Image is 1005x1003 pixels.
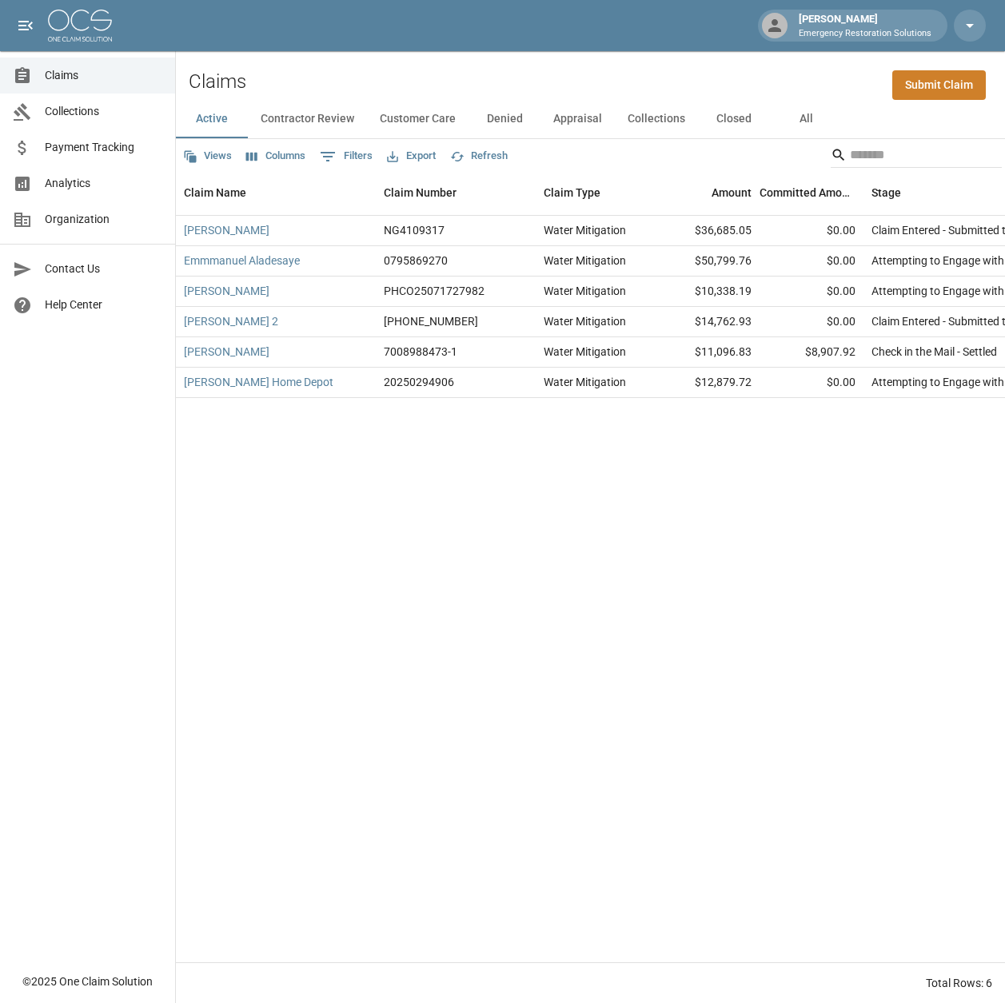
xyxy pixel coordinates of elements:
[770,100,842,138] button: All
[189,70,246,94] h2: Claims
[45,139,162,156] span: Payment Tracking
[384,222,445,238] div: NG4109317
[544,374,626,390] div: Water Mitigation
[926,975,992,991] div: Total Rows: 6
[712,170,752,215] div: Amount
[48,10,112,42] img: ocs-logo-white-transparent.png
[45,175,162,192] span: Analytics
[384,344,457,360] div: 7008988473-1
[384,253,448,269] div: 0795869270
[184,283,269,299] a: [PERSON_NAME]
[242,144,309,169] button: Select columns
[184,222,269,238] a: [PERSON_NAME]
[176,170,376,215] div: Claim Name
[871,344,997,360] div: Check in the Mail - Settled
[871,170,901,215] div: Stage
[184,253,300,269] a: Emmmanuel Aladesaye
[536,170,656,215] div: Claim Type
[760,170,855,215] div: Committed Amount
[831,142,1002,171] div: Search
[45,103,162,120] span: Collections
[760,337,863,368] div: $8,907.92
[384,374,454,390] div: 20250294906
[760,307,863,337] div: $0.00
[544,344,626,360] div: Water Mitigation
[656,246,760,277] div: $50,799.76
[760,368,863,398] div: $0.00
[184,313,278,329] a: [PERSON_NAME] 2
[384,313,478,329] div: 300-0410183-2025
[179,144,236,169] button: Views
[760,216,863,246] div: $0.00
[316,144,377,169] button: Show filters
[184,374,333,390] a: [PERSON_NAME] Home Depot
[45,261,162,277] span: Contact Us
[184,344,269,360] a: [PERSON_NAME]
[376,170,536,215] div: Claim Number
[384,170,457,215] div: Claim Number
[176,100,248,138] button: Active
[446,144,512,169] button: Refresh
[544,253,626,269] div: Water Mitigation
[892,70,986,100] a: Submit Claim
[544,283,626,299] div: Water Mitigation
[384,283,485,299] div: PHCO25071727982
[540,100,615,138] button: Appraisal
[45,211,162,228] span: Organization
[656,277,760,307] div: $10,338.19
[799,27,931,41] p: Emergency Restoration Solutions
[367,100,469,138] button: Customer Care
[544,170,600,215] div: Claim Type
[248,100,367,138] button: Contractor Review
[45,297,162,313] span: Help Center
[469,100,540,138] button: Denied
[544,222,626,238] div: Water Mitigation
[760,170,863,215] div: Committed Amount
[656,307,760,337] div: $14,762.93
[45,67,162,84] span: Claims
[615,100,698,138] button: Collections
[760,277,863,307] div: $0.00
[698,100,770,138] button: Closed
[383,144,440,169] button: Export
[760,246,863,277] div: $0.00
[792,11,938,40] div: [PERSON_NAME]
[656,337,760,368] div: $11,096.83
[656,368,760,398] div: $12,879.72
[10,10,42,42] button: open drawer
[184,170,246,215] div: Claim Name
[656,170,760,215] div: Amount
[176,100,1005,138] div: dynamic tabs
[544,313,626,329] div: Water Mitigation
[22,973,153,989] div: © 2025 One Claim Solution
[656,216,760,246] div: $36,685.05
